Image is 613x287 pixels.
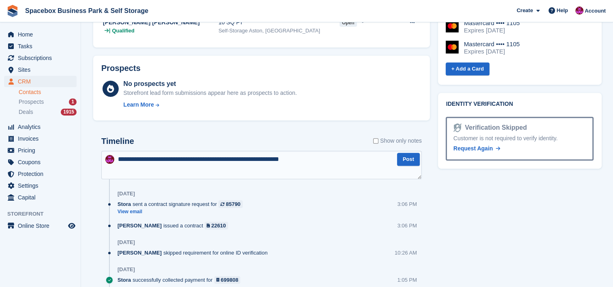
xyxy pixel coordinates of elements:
[461,123,527,133] div: Verification Skipped
[557,6,568,15] span: Help
[362,18,402,26] div: -
[117,276,131,284] span: Stora
[211,222,226,229] div: 22610
[117,266,135,273] div: [DATE]
[464,48,520,55] div: Expires [DATE]
[395,249,417,257] div: 10:26 AM
[218,200,242,208] a: 85790
[19,98,77,106] a: Prospects 1
[464,27,520,34] div: Expires [DATE]
[117,276,244,284] div: successfully collected payment for
[117,191,135,197] div: [DATE]
[117,222,232,229] div: issued a contract
[117,200,247,208] div: sent a contract signature request for
[124,101,297,109] a: Learn More
[4,168,77,180] a: menu
[18,41,66,52] span: Tasks
[218,18,340,27] div: 10 SQ FT
[221,276,238,284] div: 699808
[117,249,162,257] span: [PERSON_NAME]
[18,220,66,231] span: Online Store
[397,222,417,229] div: 3:06 PM
[117,249,271,257] div: skipped requirement for online ID verification
[7,210,81,218] span: Storefront
[105,155,114,164] img: Shitika Balanath
[453,145,493,152] span: Request Again
[585,7,606,15] span: Account
[6,5,19,17] img: stora-icon-8386f47178a22dfd0bd8f6a31ec36ba5ce8667c1dd55bd0f319d3a0aa187defe.svg
[4,145,77,156] a: menu
[464,19,520,27] div: Mastercard •••• 1105
[18,121,66,133] span: Analytics
[19,98,44,106] span: Prospects
[124,101,154,109] div: Learn More
[109,27,110,35] span: |
[22,4,152,17] a: Spacebox Business Park & Self Storage
[4,133,77,144] a: menu
[117,208,247,215] a: View email
[218,27,340,35] div: Self-Storage Aston, [GEOGRAPHIC_DATA]
[18,64,66,75] span: Sites
[575,6,583,15] img: Shitika Balanath
[18,145,66,156] span: Pricing
[373,137,422,145] label: Show only notes
[397,276,417,284] div: 1:05 PM
[18,192,66,203] span: Capital
[101,64,141,73] h2: Prospects
[453,134,586,143] div: Customer is not required to verify identity.
[397,200,417,208] div: 3:06 PM
[453,123,461,132] img: Identity Verification Ready
[4,156,77,168] a: menu
[205,222,228,229] a: 22610
[517,6,533,15] span: Create
[446,19,459,32] img: Mastercard Logo
[4,121,77,133] a: menu
[214,276,241,284] a: 699808
[446,62,489,76] a: + Add a Card
[124,79,297,89] div: No prospects yet
[19,108,33,116] span: Deals
[117,222,162,229] span: [PERSON_NAME]
[61,109,77,116] div: 1915
[67,221,77,231] a: Preview store
[18,156,66,168] span: Coupons
[373,137,378,145] input: Show only notes
[69,99,77,105] div: 1
[18,29,66,40] span: Home
[446,101,594,107] h2: Identity verification
[18,168,66,180] span: Protection
[103,18,218,27] div: [PERSON_NAME] [PERSON_NAME]
[19,108,77,116] a: Deals 1915
[117,200,131,208] span: Stora
[397,153,420,166] button: Post
[101,137,134,146] h2: Timeline
[18,133,66,144] span: Invoices
[18,180,66,191] span: Settings
[124,89,297,97] div: Storefront lead form submissions appear here as prospects to action.
[4,220,77,231] a: menu
[4,180,77,191] a: menu
[112,27,135,35] span: Qualified
[117,239,135,246] div: [DATE]
[19,88,77,96] a: Contacts
[340,19,357,27] span: open
[464,41,520,48] div: Mastercard •••• 1105
[226,200,240,208] div: 85790
[4,76,77,87] a: menu
[4,29,77,40] a: menu
[18,52,66,64] span: Subscriptions
[4,192,77,203] a: menu
[18,76,66,87] span: CRM
[4,64,77,75] a: menu
[453,144,500,153] a: Request Again
[4,52,77,64] a: menu
[446,41,459,54] img: Mastercard Logo
[4,41,77,52] a: menu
